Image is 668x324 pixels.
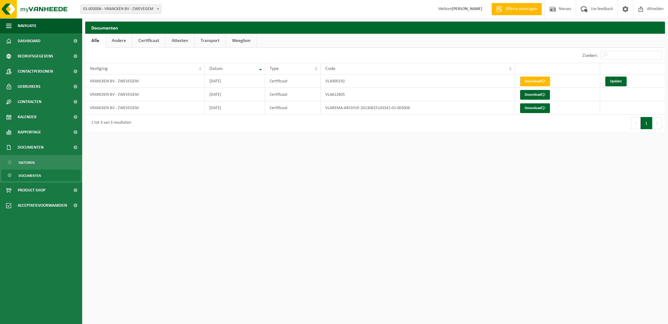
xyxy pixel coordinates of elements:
[2,170,81,181] a: Documenten
[166,34,194,48] a: Attesten
[106,34,132,48] a: Andere
[18,79,40,94] span: Gebruikers
[631,117,641,129] button: Previous
[205,101,265,115] td: [DATE]
[321,88,515,101] td: VLA612605
[81,5,161,13] span: 01-003006 - VRANCKEN BV - ZWEVEGEM
[85,22,665,33] h2: Documenten
[582,53,598,58] label: Zoeken:
[90,66,108,71] span: Vestiging
[205,88,265,101] td: [DATE]
[452,7,482,11] strong: [PERSON_NAME]
[265,74,321,88] td: Certificaat
[18,140,44,155] span: Documenten
[265,88,321,101] td: Certificaat
[18,18,37,33] span: Navigatie
[132,34,165,48] a: Certificaat
[19,170,41,181] span: Documenten
[85,88,205,101] td: VRANCKEN BV - ZWEVEGEM
[520,103,550,113] a: Download
[85,34,105,48] a: Alle
[2,157,81,168] a: Facturen
[18,33,40,49] span: Dashboard
[605,77,627,86] a: Update
[88,118,131,129] div: 1 tot 3 van 3 resultaten
[85,74,205,88] td: VRANCKEN BV - ZWEVEGEM
[18,109,37,125] span: Kalender
[18,125,41,140] span: Rapportage
[265,101,321,115] td: Certificaat
[18,94,41,109] span: Contracten
[18,49,53,64] span: Bedrijfsgegevens
[19,157,35,168] span: Facturen
[504,6,539,12] span: Offerte aanvragen
[270,66,279,71] span: Type
[652,117,662,129] button: Next
[641,117,652,129] button: 1
[321,74,515,88] td: VLA900192
[18,183,45,198] span: Product Shop
[325,66,335,71] span: Code
[491,3,542,15] a: Offerte aanvragen
[85,101,205,115] td: VRANCKEN BV - ZWEVEGEM
[205,74,265,88] td: [DATE]
[209,66,223,71] span: Datum
[226,34,257,48] a: Weegbon
[194,34,226,48] a: Transport
[520,77,550,86] a: Download
[520,90,550,100] a: Download
[18,64,53,79] span: Contactpersonen
[321,101,515,115] td: VLAREMA-ARCHIVE-20130625143341-01-003006
[80,5,161,14] span: 01-003006 - VRANCKEN BV - ZWEVEGEM
[18,198,67,213] span: Acceptatievoorwaarden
